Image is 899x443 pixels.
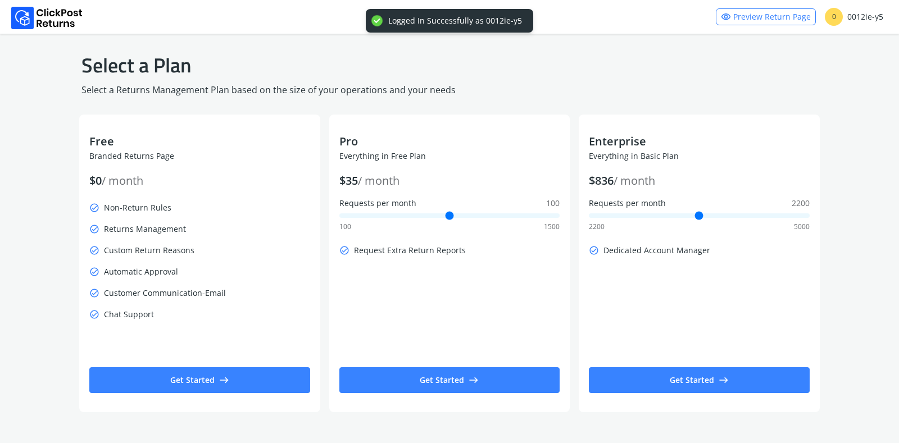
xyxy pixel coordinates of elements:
span: check_circle [89,285,99,301]
p: Branded Returns Page [89,150,310,162]
span: 1500 [544,222,560,231]
span: / month [102,173,143,188]
span: 5000 [794,222,810,231]
span: visibility [721,9,731,25]
span: east [719,372,729,388]
p: Free [89,134,310,149]
a: visibilityPreview Return Page [716,8,816,25]
p: Chat Support [89,307,310,322]
span: 2200 [589,222,605,231]
p: Customer Communication-Email [89,285,310,301]
button: Get Startedeast [89,367,310,393]
p: $ 0 [89,173,310,189]
span: check_circle [89,221,99,237]
p: Enterprise [589,134,809,149]
button: Get Startedeast [339,367,560,393]
span: 100 [546,198,560,209]
span: check_circle [339,243,349,258]
p: Automatic Approval [89,264,310,280]
span: east [469,372,479,388]
p: Request Extra Return Reports [339,243,560,258]
p: Select a Returns Management Plan based on the size of your operations and your needs [81,83,817,97]
p: $ 35 [339,173,560,189]
span: check_circle [89,264,99,280]
h1: Select a Plan [81,52,817,79]
p: Custom Return Reasons [89,243,310,258]
button: Get Startedeast [589,367,809,393]
label: Requests per month [339,198,560,209]
p: Returns Management [89,221,310,237]
p: Dedicated Account Manager [589,243,809,258]
span: 100 [339,222,351,231]
p: Non-Return Rules [89,200,310,216]
span: check_circle [89,243,99,258]
p: Everything in Basic Plan [589,150,809,162]
p: Everything in Free Plan [339,150,560,162]
label: Requests per month [589,198,809,209]
span: 0 [825,8,843,26]
p: Pro [339,134,560,149]
span: check_circle [89,307,99,322]
div: Logged In Successfully as 0012ie-y5 [388,16,522,26]
span: 2200 [792,198,810,209]
div: 0012ie-y5 [825,8,883,26]
span: check_circle [589,243,599,258]
span: / month [358,173,399,188]
span: check_circle [89,200,99,216]
span: / month [614,173,655,188]
img: Logo [11,7,83,29]
p: $ 836 [589,173,809,189]
span: east [219,372,229,388]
